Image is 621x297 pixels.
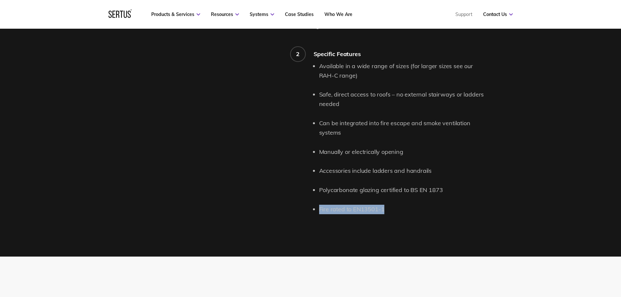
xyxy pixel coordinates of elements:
a: Systems [250,11,274,17]
li: Polycarbonate glazing certified to BS EN 1873 [319,186,489,195]
li: Can be integrated into fire escape and smoke ventilation systems [319,119,489,138]
li: Manually or electrically opening [319,147,489,157]
a: Contact Us [483,11,513,17]
li: Fire rated to EN13501-1 [319,205,489,214]
a: Case Studies [285,11,314,17]
iframe: Chat Widget [504,221,621,297]
li: Safe, direct access to roofs – no external stairways or ladders needed [319,90,489,109]
div: Specific Features [314,50,489,58]
a: Products & Services [151,11,200,17]
a: Who We Are [324,11,352,17]
li: Accessories include ladders and handrails [319,166,489,176]
a: Resources [211,11,239,17]
li: Available in a wide range of sizes (for larger sizes see our RAH-C range) [319,62,489,81]
a: Support [455,11,472,17]
div: 2 [296,50,300,58]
